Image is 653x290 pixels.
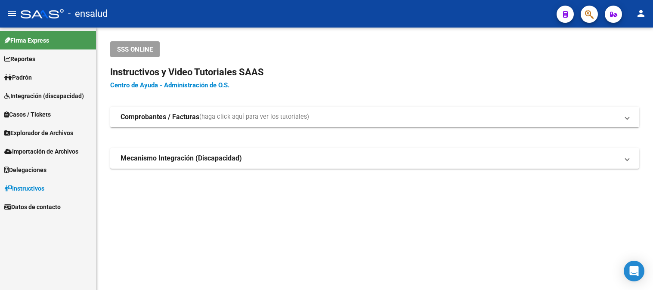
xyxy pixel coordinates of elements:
[110,81,229,89] a: Centro de Ayuda - Administración de O.S.
[4,165,46,175] span: Delegaciones
[117,46,153,53] span: SSS ONLINE
[110,41,160,57] button: SSS ONLINE
[121,154,242,163] strong: Mecanismo Integración (Discapacidad)
[4,202,61,212] span: Datos de contacto
[110,148,639,169] mat-expansion-panel-header: Mecanismo Integración (Discapacidad)
[4,147,78,156] span: Importación de Archivos
[4,73,32,82] span: Padrón
[4,128,73,138] span: Explorador de Archivos
[110,107,639,127] mat-expansion-panel-header: Comprobantes / Facturas(haga click aquí para ver los tutoriales)
[624,261,644,281] div: Open Intercom Messenger
[4,54,35,64] span: Reportes
[636,8,646,19] mat-icon: person
[199,112,309,122] span: (haga click aquí para ver los tutoriales)
[4,184,44,193] span: Instructivos
[4,110,51,119] span: Casos / Tickets
[110,64,639,80] h2: Instructivos y Video Tutoriales SAAS
[4,36,49,45] span: Firma Express
[121,112,199,122] strong: Comprobantes / Facturas
[4,91,84,101] span: Integración (discapacidad)
[7,8,17,19] mat-icon: menu
[68,4,108,23] span: - ensalud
